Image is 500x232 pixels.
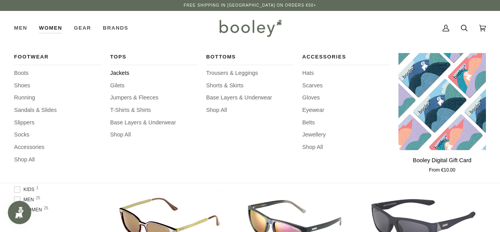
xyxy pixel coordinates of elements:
[33,11,68,45] a: Women
[206,69,294,78] a: Trousers & Leggings
[14,156,102,164] a: Shop All
[110,53,198,65] a: Tops
[429,167,455,174] span: From €10.00
[14,196,36,203] span: Men
[206,53,294,65] a: Bottoms
[206,81,294,90] a: Shorts & Skirts
[302,69,390,78] a: Hats
[14,131,102,139] a: Socks
[14,11,33,45] a: Men
[110,106,198,115] a: T-Shirts & Shirts
[14,106,102,115] a: Sandals & Slides
[110,119,198,127] a: Base Layers & Underwear
[302,106,390,115] a: Eyewear
[398,153,486,174] a: Booley Digital Gift Card
[14,206,44,213] span: Women
[398,53,486,174] product-grid-item: Booley Digital Gift Card
[216,17,284,39] img: Booley
[110,53,198,61] span: Tops
[8,201,31,224] iframe: Button to open loyalty program pop-up
[398,53,486,150] product-grid-item-variant: €10.00
[14,119,102,127] a: Slippers
[44,206,48,210] span: 26
[206,106,294,115] a: Shop All
[14,94,102,102] a: Running
[36,186,39,190] span: 1
[413,156,471,165] p: Booley Digital Gift Card
[14,81,102,90] a: Shoes
[302,143,390,152] a: Shop All
[206,94,294,102] a: Base Layers & Underwear
[302,81,390,90] a: Scarves
[14,24,27,32] span: Men
[184,2,316,9] p: Free Shipping in [GEOGRAPHIC_DATA] on Orders €50+
[302,119,390,127] a: Belts
[110,94,198,102] a: Jumpers & Fleeces
[302,53,390,61] span: Accessories
[74,24,91,32] span: Gear
[36,196,40,200] span: 25
[206,53,294,61] span: Bottoms
[103,24,128,32] span: Brands
[14,186,37,193] span: Kids
[110,81,198,90] a: Gilets
[110,131,198,139] a: Shop All
[302,53,390,65] a: Accessories
[302,94,390,102] a: Gloves
[97,11,134,45] a: Brands
[14,53,102,61] span: Footwear
[14,69,102,78] a: Boots
[302,131,390,139] a: Jewellery
[14,53,102,65] a: Footwear
[68,11,97,45] a: Gear
[33,11,68,45] div: Women Footwear Boots Shoes Running Sandals & Slides Slippers Socks Accessories Shop All Tops Jack...
[14,143,102,152] a: Accessories
[398,53,486,150] a: Booley Digital Gift Card
[110,69,198,78] a: Jackets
